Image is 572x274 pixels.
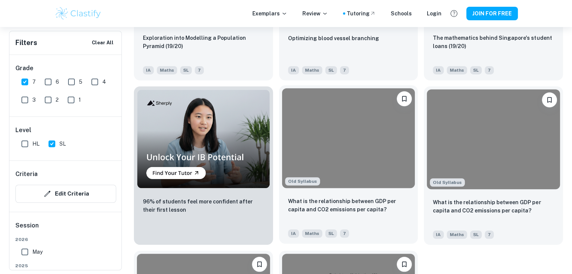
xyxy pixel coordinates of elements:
[427,9,442,18] a: Login
[15,236,116,243] span: 2026
[252,257,267,272] button: Please log in to bookmark exemplars
[59,140,66,148] span: SL
[252,9,287,18] p: Exemplars
[180,66,192,74] span: SL
[288,66,299,74] span: IA
[288,197,409,214] p: What is the relationship between GDP per capita and CO2 emissions per capita?
[448,7,460,20] button: Help and Feedback
[470,230,482,239] span: SL
[433,198,554,215] p: What is the relationship between GDP per capita and CO2 emissions per capita?
[433,66,444,74] span: IA
[32,96,36,104] span: 3
[195,66,204,74] span: 7
[427,89,560,189] img: Maths IA example thumbnail: What is the relationship between GDP per
[102,78,106,86] span: 4
[285,177,320,185] div: Although this IA is written for the old math syllabus (last exam in November 2020), the current I...
[90,37,115,48] button: Clear All
[302,229,322,238] span: Maths
[143,197,264,214] p: 96% of students feel more confident after their first lesson
[56,96,59,104] span: 2
[279,86,418,244] a: Although this IA is written for the old math syllabus (last exam in November 2020), the current I...
[288,229,299,238] span: IA
[470,66,482,74] span: SL
[430,178,465,187] span: Old Syllabus
[288,34,379,42] p: Optimizing blood vessel branching
[433,34,554,50] p: The mathematics behind Singapore's student loans (19/20)
[137,89,270,188] img: Thumbnail
[340,66,349,74] span: 7
[340,229,349,238] span: 7
[485,66,494,74] span: 7
[143,66,154,74] span: IA
[15,38,37,48] h6: Filters
[347,9,376,18] a: Tutoring
[397,257,412,272] button: Please log in to bookmark exemplars
[447,66,467,74] span: Maths
[157,66,177,74] span: Maths
[424,86,563,244] a: Although this IA is written for the old math syllabus (last exam in November 2020), the current I...
[466,7,518,20] button: JOIN FOR FREE
[32,78,36,86] span: 7
[15,126,116,135] h6: Level
[430,178,465,187] div: Although this IA is written for the old math syllabus (last exam in November 2020), the current I...
[325,229,337,238] span: SL
[285,177,320,185] span: Old Syllabus
[15,170,38,179] h6: Criteria
[397,91,412,106] button: Please log in to bookmark exemplars
[282,88,415,188] img: Maths IA example thumbnail: What is the relationship between GDP per
[15,64,116,73] h6: Grade
[302,9,328,18] p: Review
[32,140,39,148] span: HL
[32,248,42,256] span: May
[325,66,337,74] span: SL
[433,230,444,239] span: IA
[302,66,322,74] span: Maths
[447,230,467,239] span: Maths
[56,78,59,86] span: 6
[391,9,412,18] a: Schools
[134,86,273,244] a: Thumbnail96% of students feel more confident after their first lesson
[15,262,116,269] span: 2025
[15,221,116,236] h6: Session
[485,230,494,239] span: 7
[79,96,81,104] span: 1
[542,92,557,107] button: Please log in to bookmark exemplars
[15,185,116,203] button: Edit Criteria
[143,34,264,50] p: Exploration into Modelling a Population Pyramid (19/20)
[55,6,102,21] img: Clastify logo
[79,78,82,86] span: 5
